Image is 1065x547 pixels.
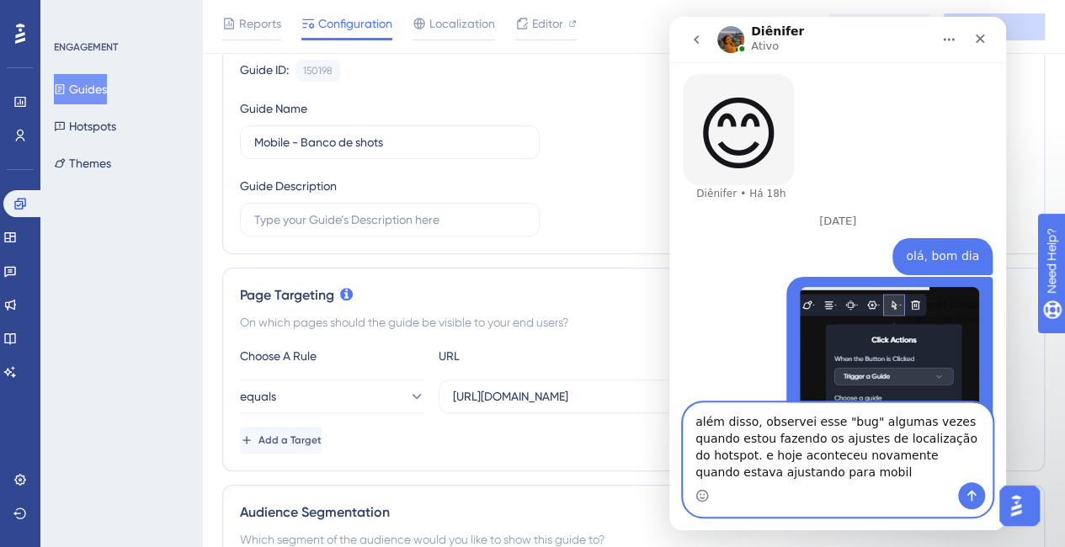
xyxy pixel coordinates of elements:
iframe: UserGuiding AI Assistant Launcher [994,481,1045,531]
div: ENGAGEMENT [54,40,118,54]
button: Themes [54,148,111,178]
div: Guide Name [240,98,307,119]
div: On which pages should the guide be visible to your end users? [240,312,1027,332]
button: Guides [54,74,107,104]
input: Type your Guide’s Description here [254,210,525,229]
span: Reports [239,13,281,34]
div: URL [439,346,624,366]
div: Page Targeting [240,285,1027,305]
div: Guide Description [240,176,337,196]
span: Configuration [318,13,392,34]
span: equals [240,386,276,406]
span: Add a Target [258,433,322,447]
div: 150198 [303,64,333,77]
button: Add a Target [240,427,322,454]
iframe: Intercom live chat [669,17,1006,530]
span: Editor [532,13,563,34]
button: equals [240,380,425,413]
span: Need Help? [40,4,105,24]
div: Audience Segmentation [240,502,1027,523]
button: Hotspots [54,111,116,141]
div: Guide ID: [240,60,289,82]
div: Choose A Rule [240,346,425,366]
button: Save [944,13,1045,40]
span: Localization [429,13,495,34]
input: yourwebsite.com/path [453,387,724,406]
button: Cancel [829,13,930,40]
input: Type your Guide’s Name here [254,133,525,151]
